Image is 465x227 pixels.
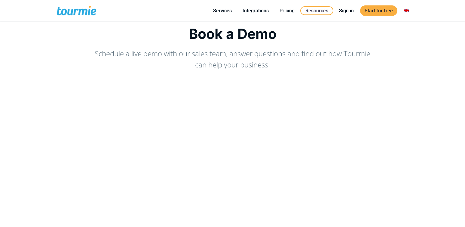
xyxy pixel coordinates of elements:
a: Services [209,7,236,14]
a: Sign in [335,7,358,14]
a: Integrations [238,7,273,14]
a: Start for free [360,5,397,16]
a: Pricing [275,7,299,14]
p: Schedule a live demo with our sales team, answer questions and find out how Tourmie can help your... [90,48,375,70]
h1: Book a Demo [57,26,408,42]
a: Resources [300,6,333,15]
